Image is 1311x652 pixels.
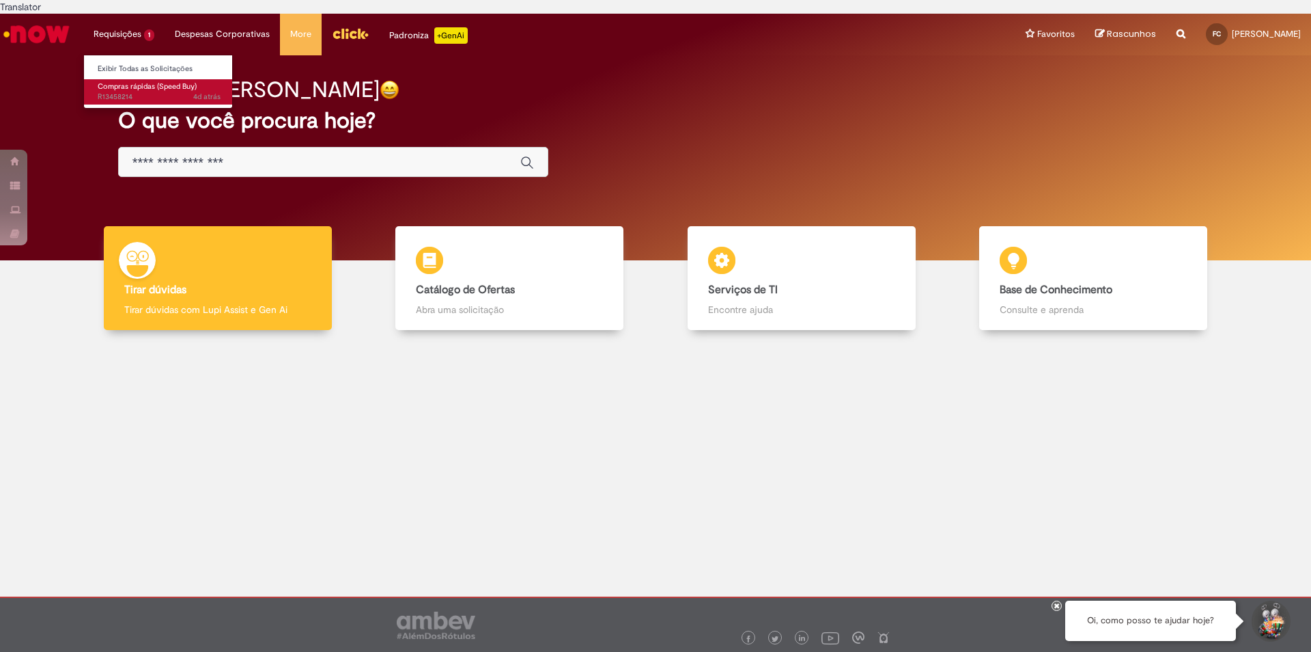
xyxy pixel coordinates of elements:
span: R13458214 [98,92,221,103]
p: Tirar dúvidas com Lupi Assist e Gen Ai [124,303,311,316]
img: logo_footer_naosei.png [877,631,890,644]
h2: Bom dia, [PERSON_NAME] [118,78,380,102]
img: logo_footer_linkedin.png [799,635,806,643]
p: Consulte e aprenda [1000,303,1187,316]
b: Base de Conhecimento [1000,283,1112,297]
ul: Menu Cabeçalho [1015,14,1085,55]
span: FC [1213,29,1221,38]
span: Favoritos [1037,27,1075,41]
a: Base de Conhecimento Consulte e aprenda [948,226,1240,331]
img: logo_footer_youtube.png [821,629,839,647]
a: FC [PERSON_NAME] [1196,14,1311,55]
b: Tirar dúvidas [124,283,186,297]
img: logo_footer_ambev_rotulo_gray.png [397,612,475,639]
i: Search from all sources [1176,14,1185,38]
a: Exibir Todas as Solicitações [84,62,234,77]
ul: Requisições [83,55,233,109]
a: Tirar dúvidas Tirar dúvidas com Lupi Assist e Gen Ai [72,226,364,331]
ul: Menu Cabeçalho [379,14,478,55]
span: Compras rápidas (Speed Buy) [98,81,197,92]
ul: Menu Cabeçalho [280,14,322,55]
ul: Menu Cabeçalho [165,14,280,55]
img: logo_footer_twitter.png [772,636,778,642]
span: More [290,27,311,41]
a: More : 4 [280,14,322,55]
a: Rascunhos [1095,28,1156,41]
p: Encontre ajuda [708,303,895,316]
img: ServiceNow [1,21,72,48]
a: Catálogo de Ofertas Abra uma solicitação [364,226,656,331]
a: Aberto R13458214 : Compras rápidas (Speed Buy) [84,79,234,105]
div: Oi, como posso te ajudar hoje? [1065,601,1236,641]
span: Requisições [94,27,141,41]
p: +GenAi [434,27,468,44]
img: logo_footer_workplace.png [852,631,864,644]
b: Catálogo de Ofertas [416,283,515,297]
img: logo_footer_facebook.png [745,636,752,642]
time: 28/08/2025 14:23:24 [193,92,221,102]
ul: Menu Cabeçalho [83,14,165,55]
span: Rascunhos [1107,27,1156,40]
a: Favoritos : 0 [1015,14,1085,55]
div: Padroniza [389,27,468,44]
b: Serviços de TI [708,283,778,297]
span: 4d atrás [193,92,221,102]
p: Abra uma solicitação [416,303,603,316]
a: Despesas Corporativas : [165,14,280,55]
span: [PERSON_NAME] [1232,28,1301,40]
a: Serviços de TI Encontre ajuda [655,226,948,331]
ul: Menu Cabeçalho [322,14,379,55]
img: happy-face.png [380,80,399,100]
button: Iniciar Conversa de Suporte [1250,601,1291,642]
span: Despesas Corporativas [175,27,270,41]
span: 1 [144,29,154,41]
a: Requisições : 1 [83,14,165,55]
img: click_logo_yellow_360x200.png [332,23,369,44]
h2: O que você procura hoje? [118,109,1194,133]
